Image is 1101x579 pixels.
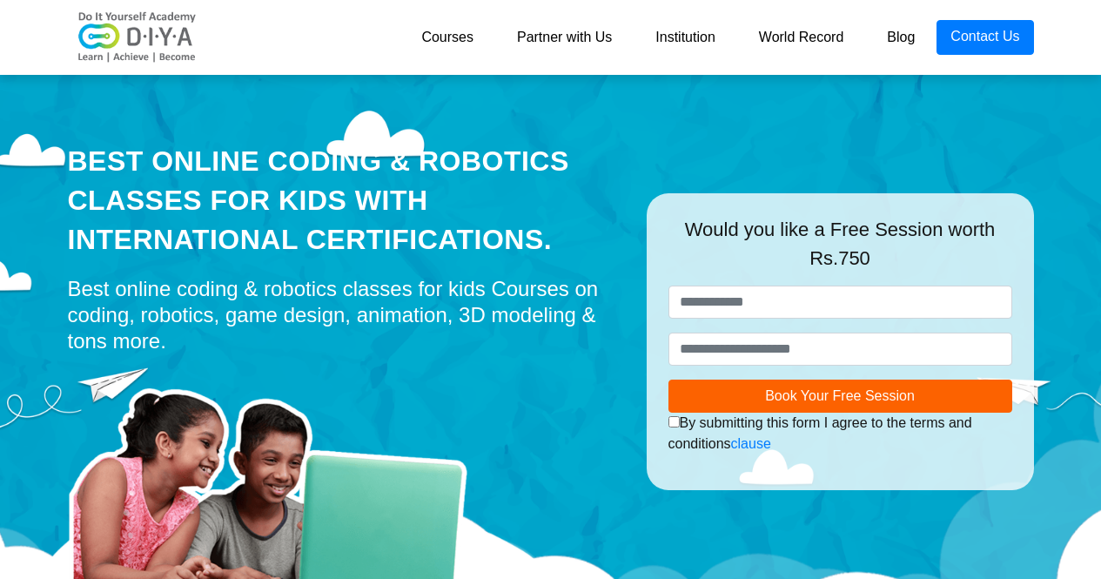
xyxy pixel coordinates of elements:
[668,380,1012,413] button: Book Your Free Session
[668,215,1012,286] div: Would you like a Free Session worth Rs.750
[634,20,736,55] a: Institution
[865,20,937,55] a: Blog
[68,276,621,354] div: Best online coding & robotics classes for kids Courses on coding, robotics, game design, animatio...
[668,413,1012,454] div: By submitting this form I agree to the terms and conditions
[68,11,207,64] img: logo-v2.png
[765,388,915,403] span: Book Your Free Session
[68,142,621,259] div: Best Online Coding & Robotics Classes for kids with International Certifications.
[495,20,634,55] a: Partner with Us
[731,436,771,451] a: clause
[399,20,495,55] a: Courses
[737,20,866,55] a: World Record
[937,20,1033,55] a: Contact Us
